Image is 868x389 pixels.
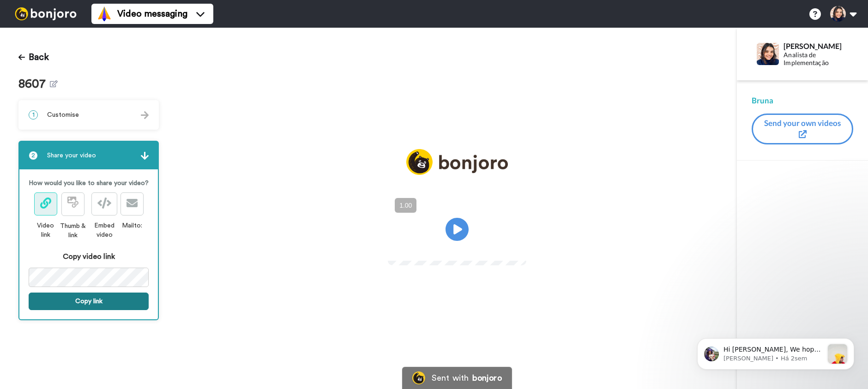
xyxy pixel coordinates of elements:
div: 1Customise [18,100,159,130]
img: vm-color.svg [97,6,112,21]
button: Send your own videos [752,114,853,144]
span: Customise [47,110,79,120]
span: 8607 [18,78,50,91]
span: Share your video [47,151,96,160]
img: arrow.svg [141,111,149,119]
a: Bonjoro LogoSent withbonjoro [402,367,512,389]
div: Video link [34,221,58,239]
div: bonjoro [472,374,502,382]
iframe: Intercom notifications mensagem [683,320,868,384]
span: 2 [29,151,38,160]
div: Thumb & link [57,221,88,240]
div: Embed video [88,221,121,239]
img: Profile Image [757,43,779,65]
div: Mailto: [121,221,144,230]
div: Sent with [432,374,469,382]
div: Copy video link [29,251,149,262]
div: Analista de Implementação [784,51,853,67]
img: bj-logo-header-white.svg [11,7,80,20]
span: Video messaging [117,7,187,20]
div: [PERSON_NAME] [784,42,853,50]
img: arrow.svg [141,152,149,160]
img: Bonjoro Logo [412,371,425,384]
button: Copy link [29,293,149,310]
span: 1 [29,110,38,120]
button: Back [18,46,49,68]
p: How would you like to share your video? [29,179,149,188]
div: Bruna [752,95,853,106]
img: Full screen [509,244,518,253]
img: logo_full.png [406,149,508,175]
